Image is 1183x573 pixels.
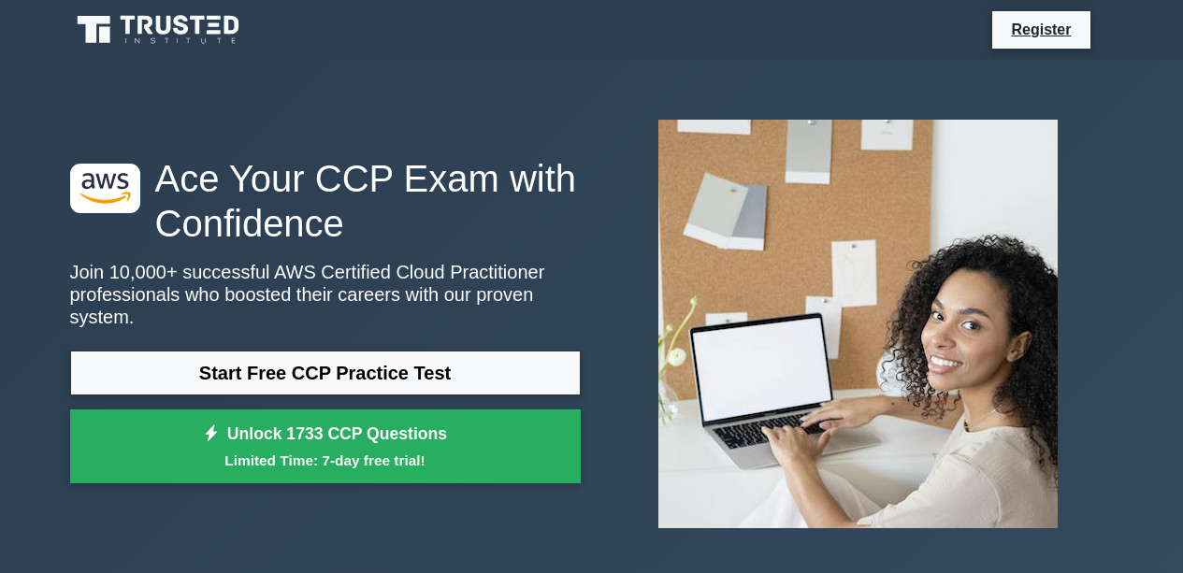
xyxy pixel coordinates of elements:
h1: Ace Your CCP Exam with Confidence [70,156,581,246]
p: Join 10,000+ successful AWS Certified Cloud Practitioner professionals who boosted their careers ... [70,261,581,328]
a: Start Free CCP Practice Test [70,351,581,395]
a: Unlock 1733 CCP QuestionsLimited Time: 7-day free trial! [70,409,581,484]
small: Limited Time: 7-day free trial! [94,450,557,471]
a: Register [1000,18,1082,41]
